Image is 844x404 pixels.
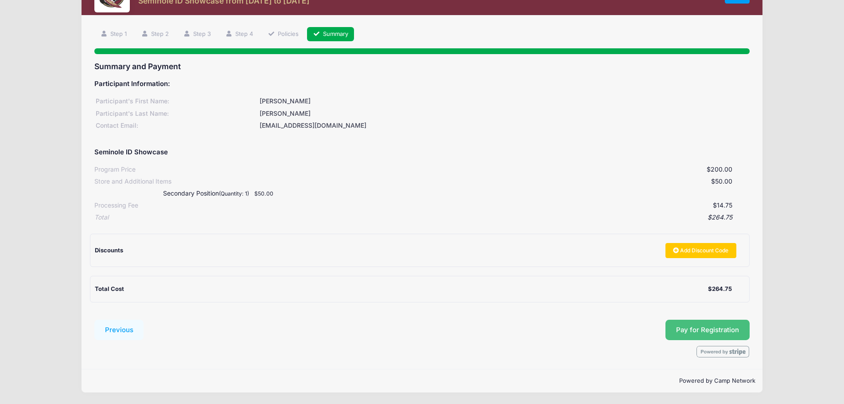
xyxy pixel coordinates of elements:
h3: Summary and Payment [94,62,750,71]
small: (Quantity: 1) [219,190,249,197]
small: $50.00 [254,190,273,197]
div: $264.75 [109,213,732,222]
a: Step 3 [177,27,217,42]
div: [PERSON_NAME] [258,97,750,106]
div: Participant's First Name: [94,97,258,106]
div: [PERSON_NAME] [258,109,750,118]
h5: Seminole ID Showcase [94,149,168,157]
div: Processing Fee [94,201,138,210]
div: $14.75 [138,201,732,210]
span: Discounts [95,247,123,254]
a: Add Discount Code [665,243,736,258]
button: Previous [94,320,144,340]
div: [EMAIL_ADDRESS][DOMAIN_NAME] [258,121,750,130]
div: Participant's Last Name: [94,109,258,118]
a: Step 1 [94,27,132,42]
a: Policies [262,27,304,42]
div: $50.00 [171,177,732,186]
div: Total Cost [95,285,708,294]
div: $264.75 [708,285,732,294]
a: Step 2 [135,27,175,42]
span: Pay for Registration [676,326,739,334]
a: Summary [307,27,354,42]
div: Program Price [94,165,136,174]
div: Contact Email: [94,121,258,130]
div: Secondary Position [145,189,533,198]
div: Total [94,213,109,222]
div: Store and Additional Items [94,177,171,186]
button: Pay for Registration [665,320,750,340]
p: Powered by Camp Network [89,377,755,385]
span: $200.00 [707,165,732,173]
a: Step 4 [220,27,259,42]
h5: Participant Information: [94,80,750,88]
